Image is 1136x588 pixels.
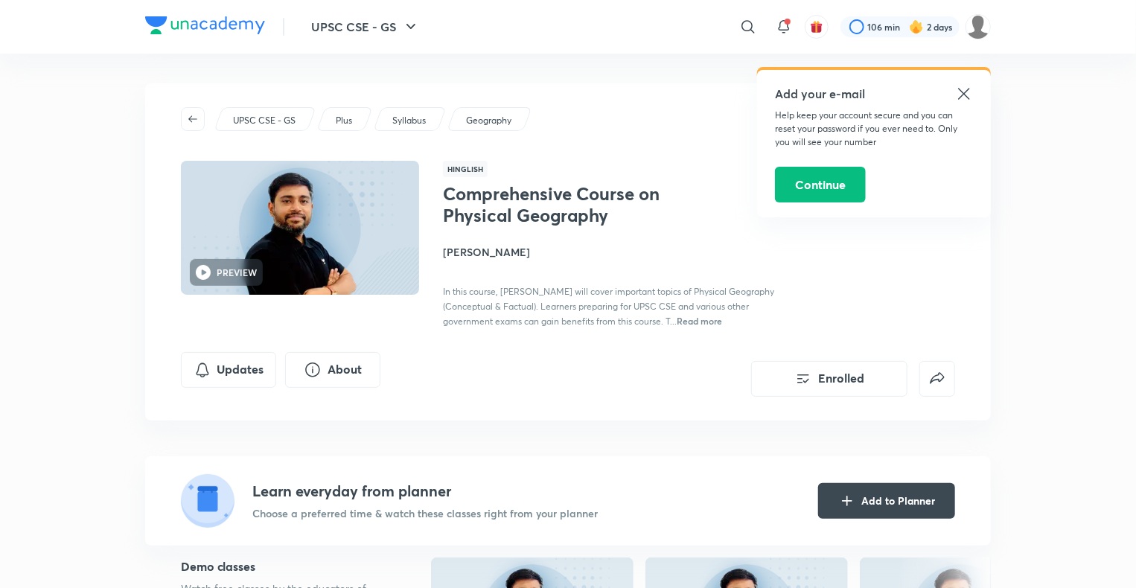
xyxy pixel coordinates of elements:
[775,85,973,103] h5: Add your e-mail
[443,286,774,327] span: In this course, [PERSON_NAME] will cover important topics of Physical Geography (Conceptual & Fac...
[252,480,598,502] h4: Learn everyday from planner
[302,12,429,42] button: UPSC CSE - GS
[805,15,829,39] button: avatar
[252,505,598,521] p: Choose a preferred time & watch these classes right from your planner
[181,352,276,388] button: Updates
[818,483,955,519] button: Add to Planner
[145,16,265,38] a: Company Logo
[909,19,924,34] img: streak
[810,20,823,33] img: avatar
[464,114,514,127] a: Geography
[334,114,355,127] a: Plus
[443,244,776,260] h4: [PERSON_NAME]
[392,114,426,127] p: Syllabus
[285,352,380,388] button: About
[233,114,296,127] p: UPSC CSE - GS
[443,161,488,177] span: Hinglish
[443,183,686,226] h1: Comprehensive Course on Physical Geography
[751,361,907,397] button: Enrolled
[677,315,722,327] span: Read more
[179,159,421,296] img: Thumbnail
[181,557,383,575] h5: Demo classes
[145,16,265,34] img: Company Logo
[919,361,955,397] button: false
[466,114,511,127] p: Geography
[217,266,257,279] h6: PREVIEW
[775,109,973,149] p: Help keep your account secure and you can reset your password if you ever need to. Only you will ...
[966,14,991,39] img: ABHISHEK KUMAR
[390,114,429,127] a: Syllabus
[231,114,299,127] a: UPSC CSE - GS
[336,114,352,127] p: Plus
[775,167,866,202] button: Continue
